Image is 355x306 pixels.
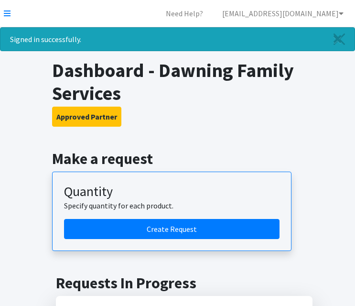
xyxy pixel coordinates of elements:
[52,150,303,168] h2: Make a request
[64,200,280,211] p: Specify quantity for each product.
[52,59,303,105] h1: Dashboard - Dawning Family Services
[158,4,211,23] a: Need Help?
[64,184,280,200] h3: Quantity
[52,107,121,127] button: Approved Partner
[324,28,355,51] a: Close
[56,274,300,292] h2: Requests In Progress
[215,4,351,23] a: [EMAIL_ADDRESS][DOMAIN_NAME]
[64,219,280,239] a: Create a request by quantity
